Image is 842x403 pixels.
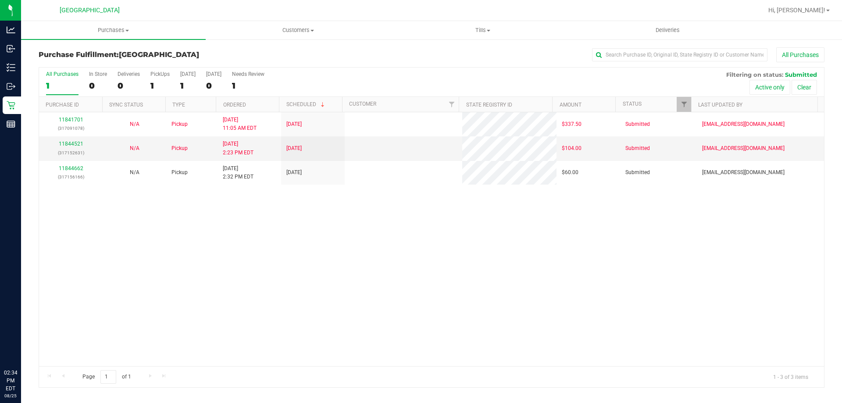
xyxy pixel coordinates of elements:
[223,164,253,181] span: [DATE] 2:32 PM EDT
[118,81,140,91] div: 0
[702,144,785,153] span: [EMAIL_ADDRESS][DOMAIN_NAME]
[44,124,97,132] p: (317091078)
[89,71,107,77] div: In Store
[75,370,138,384] span: Page of 1
[702,168,785,177] span: [EMAIL_ADDRESS][DOMAIN_NAME]
[7,82,15,91] inline-svg: Outbound
[349,101,376,107] a: Customer
[119,50,199,59] span: [GEOGRAPHIC_DATA]
[9,333,35,359] iframe: Resource center
[206,21,390,39] a: Customers
[130,121,139,127] span: Not Applicable
[130,169,139,175] span: Not Applicable
[21,26,206,34] span: Purchases
[390,21,575,39] a: Tills
[172,102,185,108] a: Type
[130,120,139,128] button: N/A
[286,144,302,153] span: [DATE]
[46,71,78,77] div: All Purchases
[206,81,221,91] div: 0
[562,144,582,153] span: $104.00
[7,120,15,128] inline-svg: Reports
[206,71,221,77] div: [DATE]
[171,120,188,128] span: Pickup
[46,102,79,108] a: Purchase ID
[118,71,140,77] div: Deliveries
[180,71,196,77] div: [DATE]
[89,81,107,91] div: 0
[785,71,817,78] span: Submitted
[698,102,742,108] a: Last Updated By
[59,141,83,147] a: 11844521
[223,140,253,157] span: [DATE] 2:23 PM EDT
[130,144,139,153] button: N/A
[766,370,815,383] span: 1 - 3 of 3 items
[560,102,582,108] a: Amount
[286,101,326,107] a: Scheduled
[130,168,139,177] button: N/A
[444,97,459,112] a: Filter
[7,25,15,34] inline-svg: Analytics
[677,97,691,112] a: Filter
[286,168,302,177] span: [DATE]
[7,63,15,72] inline-svg: Inventory
[4,369,17,392] p: 02:34 PM EDT
[625,120,650,128] span: Submitted
[171,168,188,177] span: Pickup
[171,144,188,153] span: Pickup
[100,370,116,384] input: 1
[150,71,170,77] div: PickUps
[592,48,767,61] input: Search Purchase ID, Original ID, State Registry ID or Customer Name...
[109,102,143,108] a: Sync Status
[575,21,760,39] a: Deliveries
[232,81,264,91] div: 1
[206,26,390,34] span: Customers
[180,81,196,91] div: 1
[59,117,83,123] a: 11841701
[46,81,78,91] div: 1
[466,102,512,108] a: State Registry ID
[726,71,783,78] span: Filtering on status:
[223,102,246,108] a: Ordered
[60,7,120,14] span: [GEOGRAPHIC_DATA]
[702,120,785,128] span: [EMAIL_ADDRESS][DOMAIN_NAME]
[625,144,650,153] span: Submitted
[4,392,17,399] p: 08/25
[749,80,790,95] button: Active only
[223,116,257,132] span: [DATE] 11:05 AM EDT
[39,51,300,59] h3: Purchase Fulfillment:
[644,26,692,34] span: Deliveries
[21,21,206,39] a: Purchases
[768,7,825,14] span: Hi, [PERSON_NAME]!
[44,149,97,157] p: (317152631)
[286,120,302,128] span: [DATE]
[44,173,97,181] p: (317156166)
[776,47,824,62] button: All Purchases
[562,120,582,128] span: $337.50
[59,165,83,171] a: 11844662
[150,81,170,91] div: 1
[623,101,642,107] a: Status
[7,101,15,110] inline-svg: Retail
[7,44,15,53] inline-svg: Inbound
[391,26,574,34] span: Tills
[562,168,578,177] span: $60.00
[232,71,264,77] div: Needs Review
[130,145,139,151] span: Not Applicable
[625,168,650,177] span: Submitted
[792,80,817,95] button: Clear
